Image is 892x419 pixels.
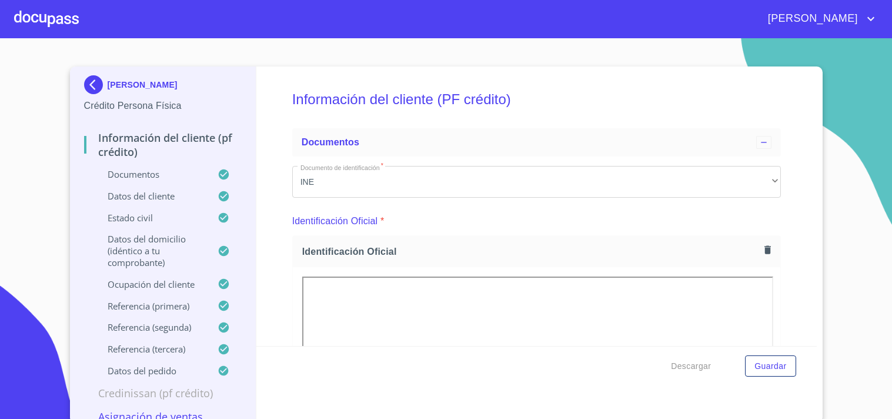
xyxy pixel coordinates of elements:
[302,137,359,147] span: Documentos
[292,166,781,198] div: INE
[84,75,242,99] div: [PERSON_NAME]
[292,75,781,124] h5: Información del cliente (PF crédito)
[84,278,218,290] p: Ocupación del Cliente
[84,365,218,377] p: Datos del pedido
[754,359,786,374] span: Guardar
[84,321,218,333] p: Referencia (segunda)
[666,355,716,377] button: Descargar
[84,131,242,159] p: Información del cliente (PF crédito)
[84,190,218,202] p: Datos del cliente
[84,75,108,94] img: Docupass spot blue
[671,359,711,374] span: Descargar
[302,245,760,258] span: Identificación Oficial
[84,343,218,355] p: Referencia (tercera)
[759,9,864,28] span: [PERSON_NAME]
[84,300,218,312] p: Referencia (primera)
[84,212,218,224] p: Estado Civil
[84,168,218,180] p: Documentos
[292,214,378,228] p: Identificación Oficial
[759,9,878,28] button: account of current user
[745,355,796,377] button: Guardar
[84,233,218,268] p: Datos del domicilio (idéntico a tu comprobante)
[84,99,242,113] p: Crédito Persona Física
[108,80,178,89] p: [PERSON_NAME]
[84,386,242,400] p: Credinissan (PF crédito)
[292,128,781,157] div: Documentos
